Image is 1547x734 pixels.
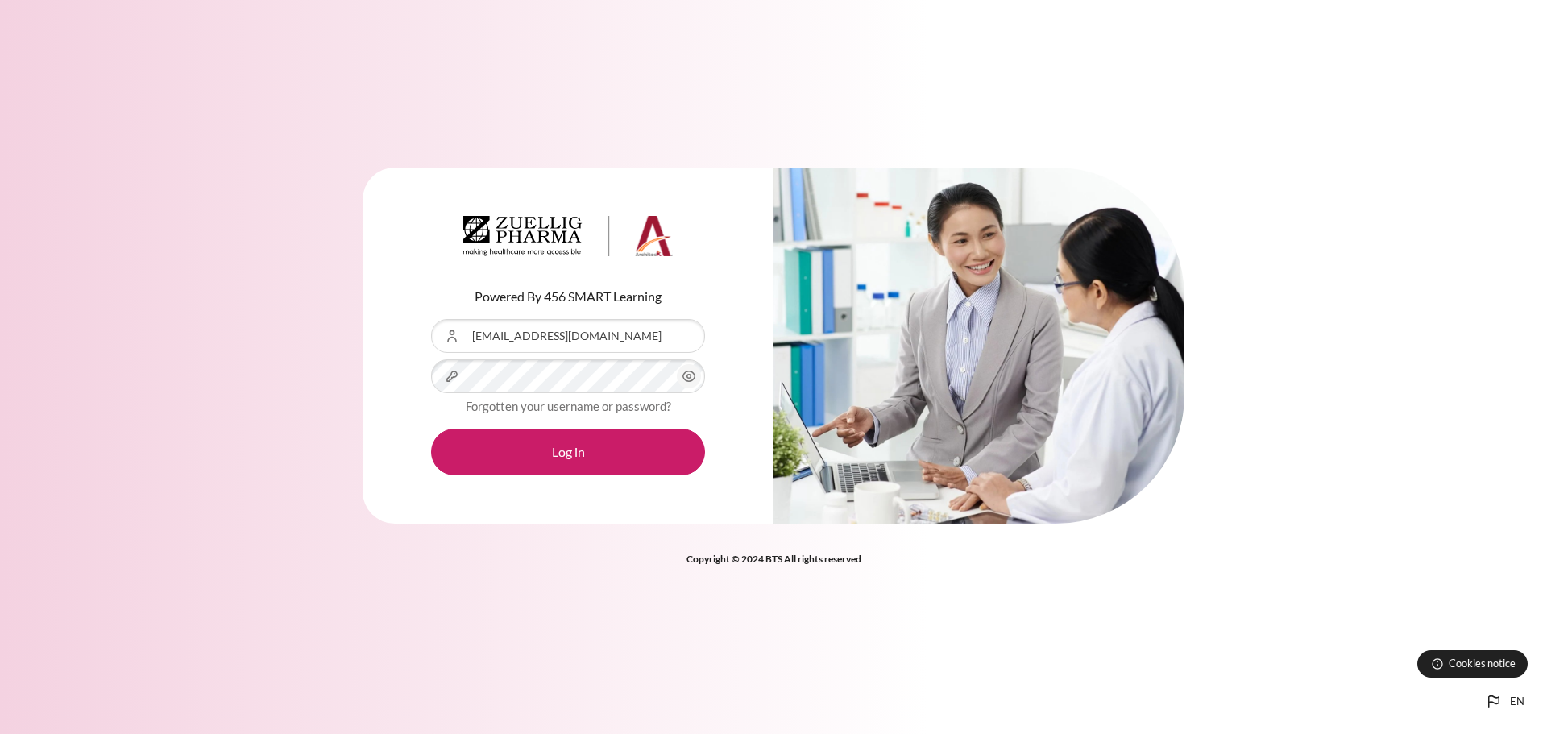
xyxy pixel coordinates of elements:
[463,216,673,263] a: Architeck
[463,216,673,256] img: Architeck
[431,287,705,306] p: Powered By 456 SMART Learning
[466,399,671,413] a: Forgotten your username or password?
[1510,694,1524,710] span: en
[1478,686,1531,718] button: Languages
[431,429,705,475] button: Log in
[431,319,705,353] input: Username or Email Address
[686,553,861,565] strong: Copyright © 2024 BTS All rights reserved
[1417,650,1528,678] button: Cookies notice
[1449,656,1516,671] span: Cookies notice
